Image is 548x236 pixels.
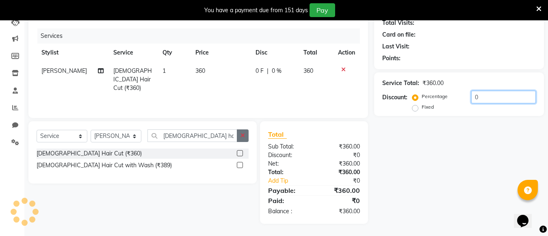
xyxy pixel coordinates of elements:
div: Service Total: [382,79,419,87]
div: ₹0 [314,196,366,205]
div: Net: [262,160,314,168]
input: Search or Scan [147,129,237,142]
th: Disc [251,44,299,62]
span: [PERSON_NAME] [41,67,87,74]
div: Balance : [262,207,314,216]
div: ₹0 [323,177,366,185]
div: Discount: [262,151,314,160]
th: Price [191,44,251,62]
div: ₹360.00 [314,207,366,216]
th: Action [333,44,360,62]
div: Points: [382,54,401,63]
div: ₹0 [314,151,366,160]
button: Pay [310,3,335,17]
span: Total [268,130,287,139]
span: 1 [162,67,166,74]
div: ₹360.00 [314,160,366,168]
label: Percentage [422,93,448,100]
span: 360 [195,67,205,74]
a: Add Tip [262,177,323,185]
div: [DEMOGRAPHIC_DATA] Hair Cut with Wash (₹389) [37,161,172,170]
th: Stylist [37,44,108,62]
span: | [267,67,269,75]
div: [DEMOGRAPHIC_DATA] Hair Cut (₹360) [37,149,142,158]
div: ₹360.00 [422,79,444,87]
span: [DEMOGRAPHIC_DATA] Hair Cut (₹360) [113,67,152,92]
label: Fixed [422,103,434,111]
div: Sub Total: [262,142,314,151]
div: ₹360.00 [314,186,366,195]
div: Paid: [262,196,314,205]
div: Total Visits: [382,19,414,27]
div: Services [37,28,366,44]
div: You have a payment due from 151 days [204,6,308,15]
div: Total: [262,168,314,177]
th: Total [299,44,333,62]
th: Service [108,44,158,62]
span: 0 % [272,67,282,75]
div: Card on file: [382,31,416,39]
div: Discount: [382,93,407,102]
div: ₹360.00 [314,142,366,151]
div: ₹360.00 [314,168,366,177]
span: 0 F [256,67,264,75]
span: 360 [303,67,313,74]
th: Qty [158,44,191,62]
div: Payable: [262,186,314,195]
div: Last Visit: [382,42,409,51]
iframe: chat widget [514,203,540,228]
